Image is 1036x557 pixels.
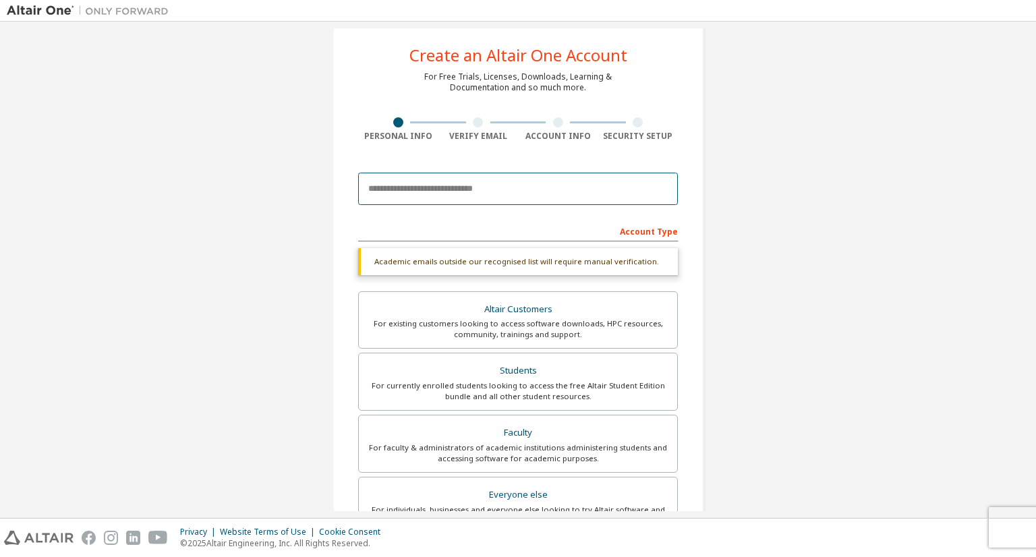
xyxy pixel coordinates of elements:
[438,131,519,142] div: Verify Email
[598,131,679,142] div: Security Setup
[319,527,388,537] div: Cookie Consent
[367,318,669,340] div: For existing customers looking to access software downloads, HPC resources, community, trainings ...
[367,380,669,402] div: For currently enrolled students looking to access the free Altair Student Edition bundle and all ...
[126,531,140,545] img: linkedin.svg
[220,527,319,537] div: Website Terms of Use
[367,423,669,442] div: Faculty
[409,47,627,63] div: Create an Altair One Account
[424,71,612,93] div: For Free Trials, Licenses, Downloads, Learning & Documentation and so much more.
[367,300,669,319] div: Altair Customers
[367,486,669,504] div: Everyone else
[180,537,388,549] p: © 2025 Altair Engineering, Inc. All Rights Reserved.
[367,361,669,380] div: Students
[367,442,669,464] div: For faculty & administrators of academic institutions administering students and accessing softwa...
[358,131,438,142] div: Personal Info
[82,531,96,545] img: facebook.svg
[7,4,175,18] img: Altair One
[358,248,678,275] div: Academic emails outside our recognised list will require manual verification.
[518,131,598,142] div: Account Info
[180,527,220,537] div: Privacy
[148,531,168,545] img: youtube.svg
[358,220,678,241] div: Account Type
[104,531,118,545] img: instagram.svg
[367,504,669,526] div: For individuals, businesses and everyone else looking to try Altair software and explore our prod...
[4,531,74,545] img: altair_logo.svg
